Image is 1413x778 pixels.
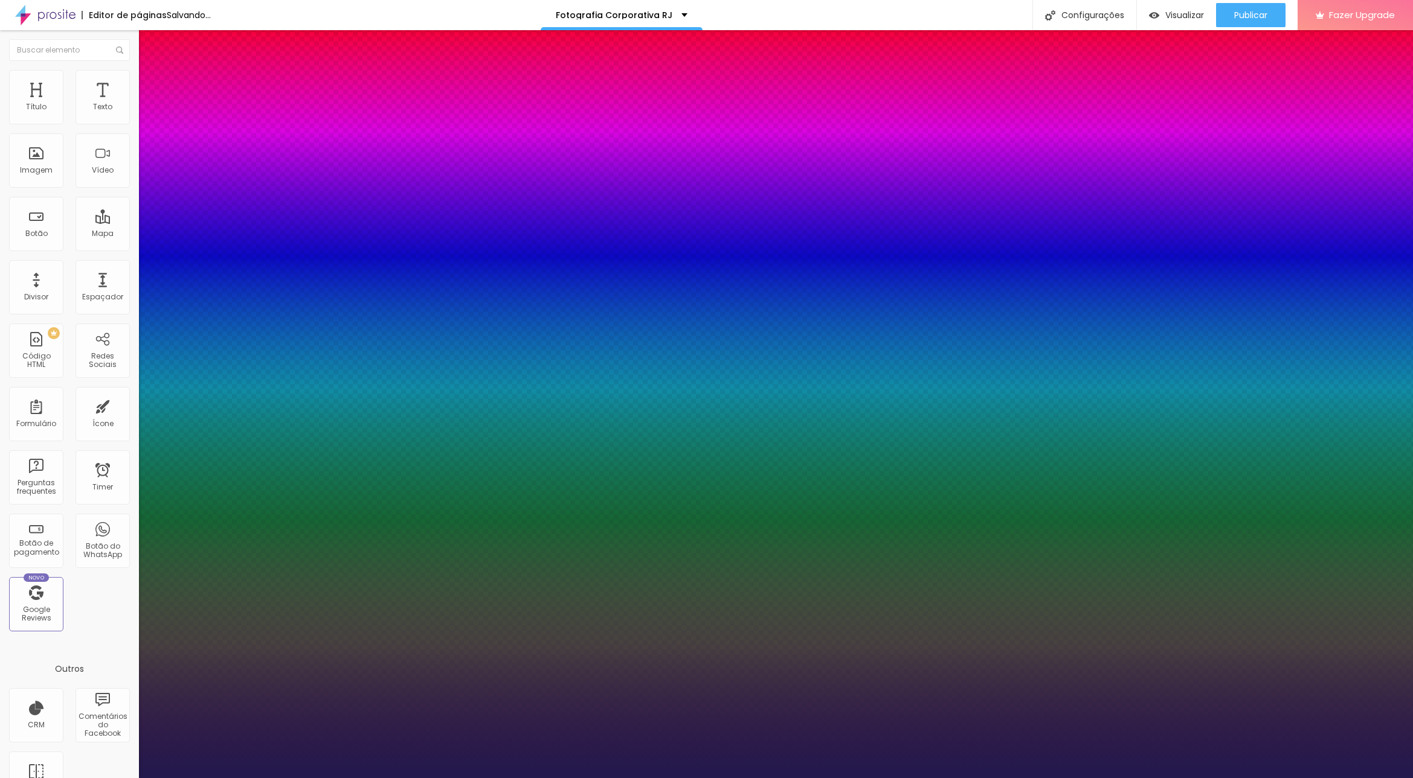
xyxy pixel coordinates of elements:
[1329,10,1395,20] span: Fazer Upgrade
[79,352,126,369] div: Redes Sociais
[12,605,60,623] div: Google Reviews
[9,39,130,61] input: Buscar elemento
[92,229,114,238] div: Mapa
[167,11,211,19] div: Salvando...
[20,166,53,174] div: Imagem
[556,11,672,19] p: Fotografia Corporativa RJ
[82,11,167,19] div: Editor de páginas
[92,483,113,491] div: Timer
[1216,3,1286,27] button: Publicar
[79,712,126,738] div: Comentários do Facebook
[26,103,47,111] div: Título
[12,479,60,496] div: Perguntas frequentes
[92,166,114,174] div: Vídeo
[1165,10,1204,20] span: Visualizar
[82,293,123,301] div: Espaçador
[92,419,114,428] div: Ícone
[24,293,48,301] div: Divisor
[12,539,60,556] div: Botão de pagamento
[1045,10,1055,21] img: Icone
[1234,10,1267,20] span: Publicar
[116,46,123,54] img: Icone
[16,419,56,428] div: Formulário
[79,542,126,560] div: Botão do WhatsApp
[25,229,48,238] div: Botão
[24,573,50,582] div: Novo
[1149,10,1159,21] img: view-1.svg
[28,721,45,729] div: CRM
[12,352,60,369] div: Código HTML
[1137,3,1216,27] button: Visualizar
[93,103,112,111] div: Texto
